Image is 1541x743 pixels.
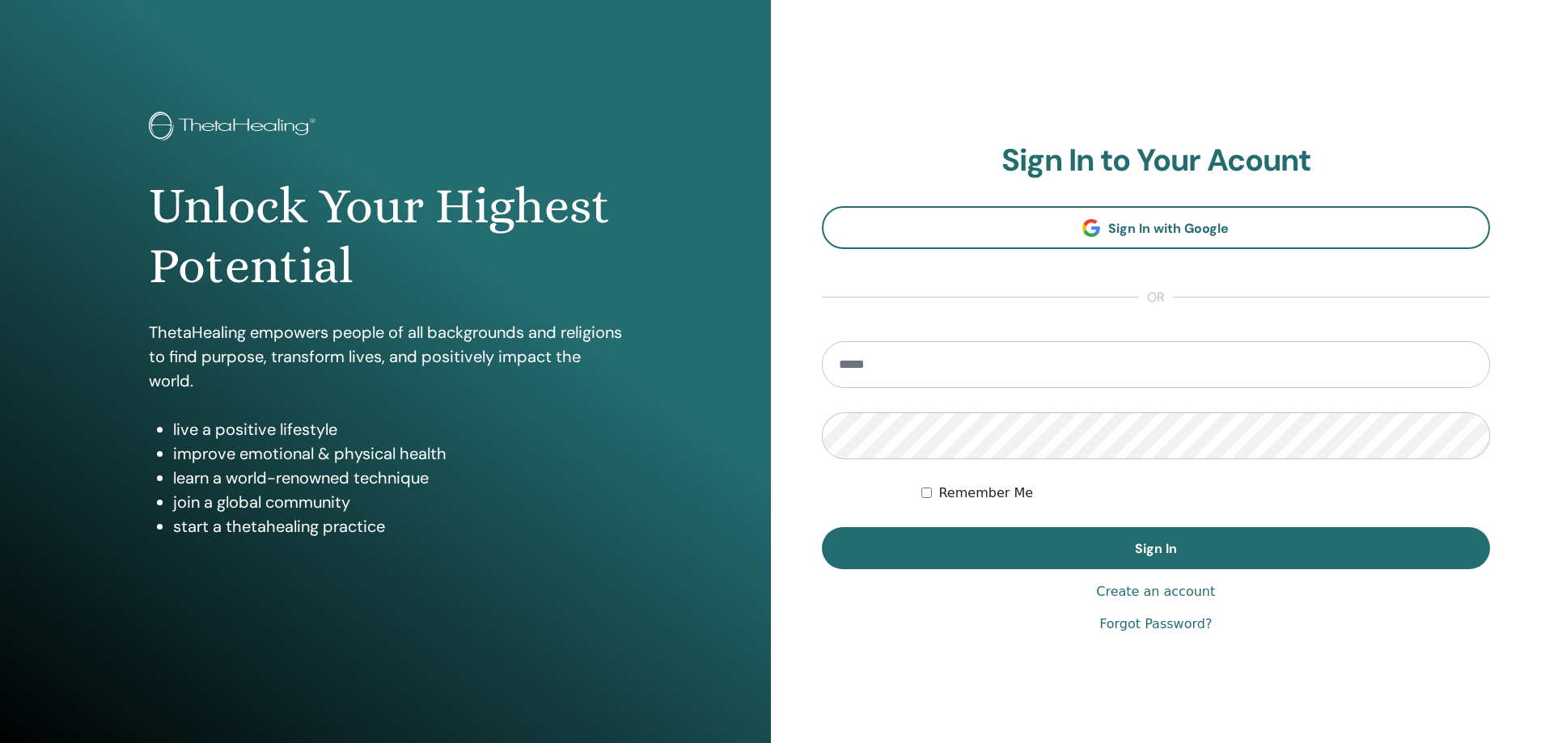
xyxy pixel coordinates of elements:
li: live a positive lifestyle [173,417,622,441]
div: Keep me authenticated indefinitely or until I manually logout [921,483,1490,503]
button: Sign In [822,527,1491,569]
li: learn a world-renowned technique [173,466,622,490]
span: Sign In [1135,540,1177,557]
li: improve emotional & physical health [173,441,622,466]
h1: Unlock Your Highest Potential [149,176,622,297]
span: Sign In with Google [1108,220,1229,237]
h2: Sign In to Your Acount [822,142,1491,179]
label: Remember Me [938,483,1033,503]
li: join a global community [173,490,622,514]
a: Forgot Password? [1099,614,1212,634]
a: Sign In with Google [822,206,1491,249]
span: or [1139,288,1173,307]
a: Create an account [1096,582,1215,602]
p: ThetaHealing empowers people of all backgrounds and religions to find purpose, transform lives, a... [149,320,622,393]
li: start a thetahealing practice [173,514,622,538]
